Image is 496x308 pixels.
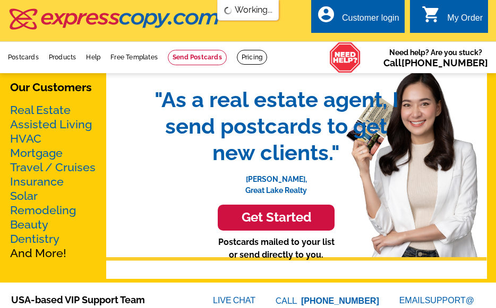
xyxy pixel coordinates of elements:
[10,81,92,94] b: Our Customers
[10,218,48,231] a: Beauty
[143,236,409,261] p: Postcards mailed to your list or send directly to you.
[143,166,409,196] p: [PERSON_NAME], Great Lake Realty
[10,204,76,217] a: Remodeling
[342,13,399,28] div: Customer login
[10,118,92,131] a: Assisted Living
[399,296,476,305] a: EMAILSUPPORT@
[383,57,488,68] span: Call
[10,132,41,145] a: HVAC
[317,5,336,24] i: account_circle
[231,210,321,225] h3: Get Started
[276,295,298,307] font: CALL
[10,103,71,117] a: Real Estate
[301,296,379,305] a: [PHONE_NUMBER]
[422,12,483,25] a: shopping_cart My Order
[329,42,361,73] img: help
[11,293,181,307] span: USA-based VIP Support Team
[425,294,476,307] font: SUPPORT@
[401,57,488,68] a: [PHONE_NUMBER]
[10,175,64,188] a: Insurance
[224,6,233,15] img: loading...
[422,5,441,24] i: shopping_cart
[10,189,38,203] a: Solar
[49,54,76,61] a: Products
[213,296,255,305] a: LIVECHAT
[213,294,233,307] font: LIVE
[110,54,158,61] a: Free Templates
[8,54,39,61] a: Postcards
[317,12,399,25] a: account_circle Customer login
[143,86,409,166] span: "As a real estate agent, I send postcards to get new clients."
[10,161,96,174] a: Travel / Cruises
[143,205,409,231] a: Get Started
[447,13,483,28] div: My Order
[383,47,488,68] span: Need help? Are you stuck?
[10,146,63,160] a: Mortgage
[10,103,96,260] p: And More!
[86,54,100,61] a: Help
[10,232,59,245] a: Dentistry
